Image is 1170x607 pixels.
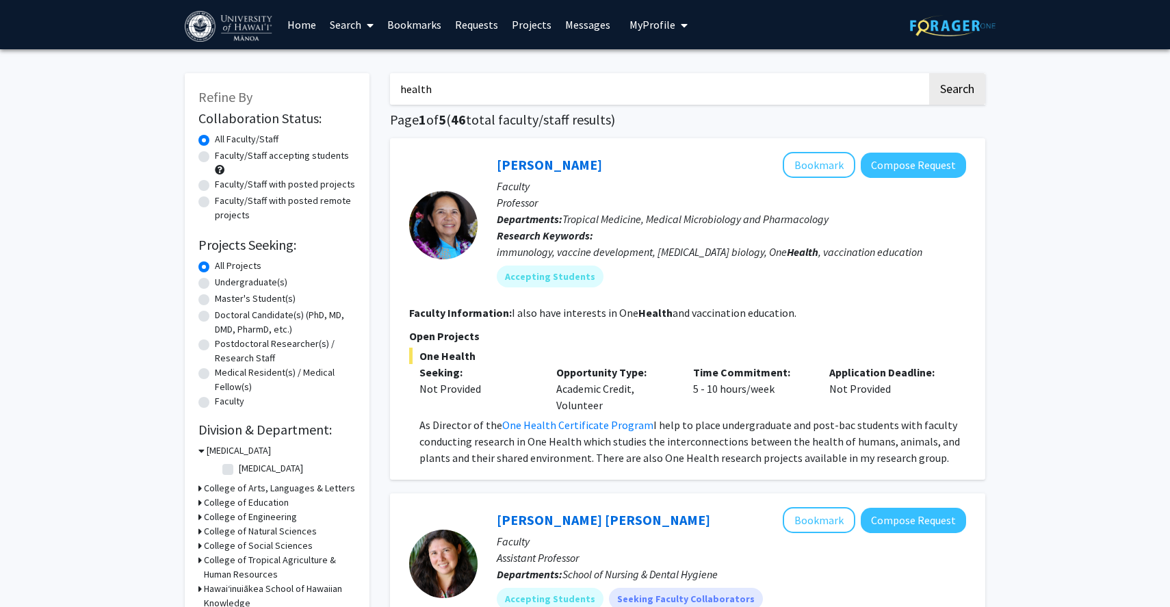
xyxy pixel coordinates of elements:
[546,364,683,413] div: Academic Credit, Volunteer
[497,212,562,226] b: Departments:
[204,553,356,582] h3: College of Tropical Agriculture & Human Resources
[215,259,261,273] label: All Projects
[215,365,356,394] label: Medical Resident(s) / Medical Fellow(s)
[497,266,603,287] mat-chip: Accepting Students
[562,212,829,226] span: Tropical Medicine, Medical Microbiology and Pharmacology
[239,461,303,476] label: [MEDICAL_DATA]
[819,364,956,413] div: Not Provided
[215,337,356,365] label: Postdoctoral Researcher(s) / Research Staff
[497,511,710,528] a: [PERSON_NAME] [PERSON_NAME]
[198,237,356,253] h2: Projects Seeking:
[419,111,426,128] span: 1
[505,1,558,49] a: Projects
[783,507,855,533] button: Add Samia Valeria Ozorio Dutra to Bookmarks
[380,1,448,49] a: Bookmarks
[198,110,356,127] h2: Collaboration Status:
[497,533,966,550] p: Faculty
[497,156,602,173] a: [PERSON_NAME]
[215,194,356,222] label: Faculty/Staff with posted remote projects
[861,153,966,178] button: Compose Request to Sandra Chang
[390,112,985,128] h1: Page of ( total faculty/staff results)
[556,364,673,380] p: Opportunity Type:
[204,495,289,510] h3: College of Education
[281,1,323,49] a: Home
[497,194,966,211] p: Professor
[215,275,287,289] label: Undergraduate(s)
[215,132,278,146] label: All Faculty/Staff
[207,443,271,458] h3: [MEDICAL_DATA]
[910,15,996,36] img: ForagerOne Logo
[215,177,355,192] label: Faculty/Staff with posted projects
[861,508,966,533] button: Compose Request to Samia Valeria Ozorio Dutra
[419,364,536,380] p: Seeking:
[409,328,966,344] p: Open Projects
[638,306,673,320] b: Health
[185,11,275,42] img: University of Hawaiʻi at Mānoa Logo
[215,394,244,409] label: Faculty
[10,545,58,597] iframe: Chat
[783,152,855,178] button: Add Sandra Chang to Bookmarks
[502,418,653,432] a: One Health Certificate Program
[390,73,927,105] input: Search Keywords
[419,380,536,397] div: Not Provided
[451,111,466,128] span: 46
[204,524,317,539] h3: College of Natural Sciences
[215,292,296,306] label: Master's Student(s)
[215,148,349,163] label: Faculty/Staff accepting students
[198,422,356,438] h2: Division & Department:
[204,539,313,553] h3: College of Social Sciences
[512,306,796,320] fg-read-more: I also have interests in One and vaccination education.
[448,1,505,49] a: Requests
[198,88,252,105] span: Refine By
[204,481,355,495] h3: College of Arts, Languages & Letters
[829,364,946,380] p: Application Deadline:
[497,567,562,581] b: Departments:
[787,245,818,259] b: Health
[497,244,966,260] div: immunology, vaccine development, [MEDICAL_DATA] biology, One , vaccination education
[497,229,593,242] b: Research Keywords:
[204,510,297,524] h3: College of Engineering
[929,73,985,105] button: Search
[409,306,512,320] b: Faculty Information:
[323,1,380,49] a: Search
[562,567,718,581] span: School of Nursing & Dental Hygiene
[497,178,966,194] p: Faculty
[558,1,617,49] a: Messages
[497,550,966,566] p: Assistant Professor
[439,111,446,128] span: 5
[693,364,809,380] p: Time Commitment:
[419,417,966,466] p: As Director of the I help to place undergraduate and post-bac students with faculty conducting re...
[409,348,966,364] span: One Health
[629,18,675,31] span: My Profile
[683,364,820,413] div: 5 - 10 hours/week
[215,308,356,337] label: Doctoral Candidate(s) (PhD, MD, DMD, PharmD, etc.)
